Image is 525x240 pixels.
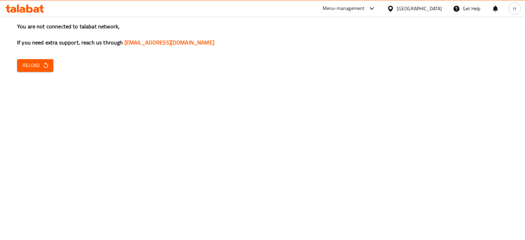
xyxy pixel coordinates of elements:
[17,59,53,72] button: Reload
[23,61,48,70] span: Reload
[124,37,214,48] a: [EMAIL_ADDRESS][DOMAIN_NAME]
[397,5,442,12] div: [GEOGRAPHIC_DATA]
[513,5,516,12] span: H
[323,4,365,13] div: Menu-management
[17,23,508,46] h3: You are not connected to talabat network, If you need extra support, reach us through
